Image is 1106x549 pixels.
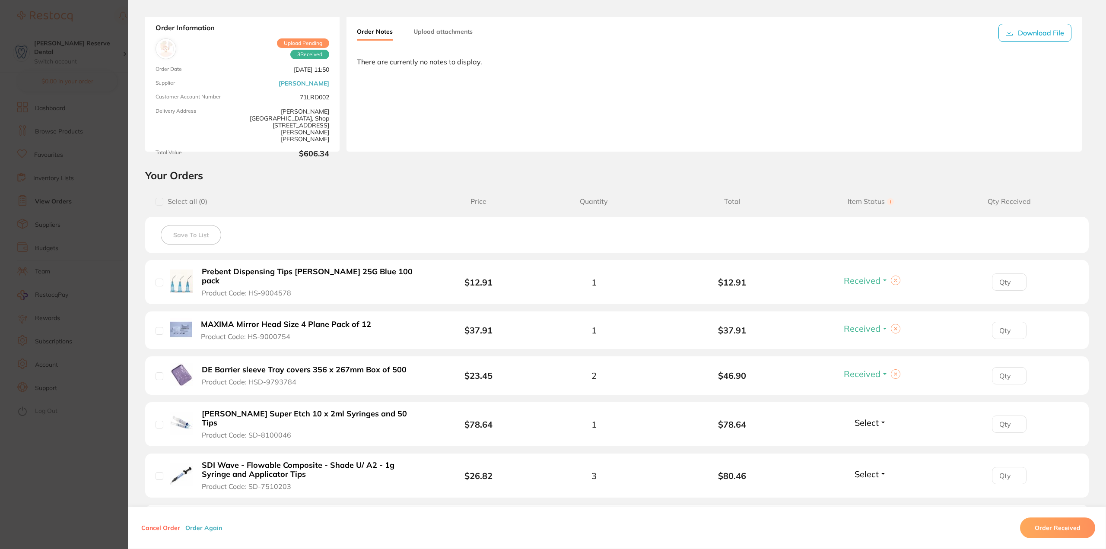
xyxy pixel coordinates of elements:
[841,275,891,286] button: Received
[591,371,597,381] span: 2
[464,470,493,481] b: $26.82
[202,409,417,427] b: [PERSON_NAME] Super Etch 10 x 2ml Syringes and 50 Tips
[161,225,221,245] button: Save To List
[841,323,891,334] button: Received
[992,467,1027,484] input: Qty
[663,325,801,335] b: $37.91
[246,108,329,143] span: [PERSON_NAME][GEOGRAPHIC_DATA], Shop [STREET_ADDRESS][PERSON_NAME][PERSON_NAME]
[841,368,891,379] button: Received
[170,412,193,435] img: HENRY SCHEIN Super Etch 10 x 2ml Syringes and 50 Tips
[279,80,329,87] a: [PERSON_NAME]
[170,463,193,486] img: SDI Wave - Flowable Composite - Shade U/ A2 - 1g Syringe and Applicator Tips
[145,169,1089,182] h2: Your Orders
[201,333,290,340] span: Product Code: HS-9000754
[663,419,801,429] b: $78.64
[591,325,597,335] span: 1
[202,365,407,374] b: DE Barrier sleeve Tray covers 356 x 267mm Box of 500
[202,431,291,439] span: Product Code: SD-8100046
[290,50,329,59] span: Received
[170,363,193,386] img: DE Barrier sleeve Tray covers 356 x 267mm Box of 500
[998,24,1071,42] button: Download File
[844,275,880,286] span: Received
[199,409,420,439] button: [PERSON_NAME] Super Etch 10 x 2ml Syringes and 50 Tips Product Code: SD-8100046
[139,524,183,532] button: Cancel Order
[199,365,414,386] button: DE Barrier sleeve Tray covers 356 x 267mm Box of 500 Product Code: HSD-9793784
[202,378,296,386] span: Product Code: HSD-9793784
[992,416,1027,433] input: Qty
[246,149,329,159] b: $606.34
[156,149,239,159] span: Total Value
[844,368,880,379] span: Received
[1020,517,1095,538] button: Order Received
[852,417,889,428] button: Select
[464,370,493,381] b: $23.45
[201,320,371,329] b: MAXIMA Mirror Head Size 4 Plane Pack of 12
[277,38,329,48] span: Upload Pending
[199,267,420,297] button: Prebent Dispensing Tips [PERSON_NAME] 25G Blue 100 pack Product Code: HS-9004578
[357,58,1071,66] div: There are currently no notes to display.
[591,419,597,429] span: 1
[464,277,493,288] b: $12.91
[852,469,889,479] button: Select
[156,80,239,87] span: Supplier
[198,320,379,341] button: MAXIMA Mirror Head Size 4 Plane Pack of 12 Product Code: HS-9000754
[246,66,329,73] span: [DATE] 11:50
[855,417,879,428] span: Select
[163,197,207,206] span: Select all ( 0 )
[801,197,940,206] span: Item Status
[357,24,393,41] button: Order Notes
[170,318,192,340] img: MAXIMA Mirror Head Size 4 Plane Pack of 12
[464,325,493,336] b: $37.91
[432,197,525,206] span: Price
[156,94,239,101] span: Customer Account Number
[663,197,801,206] span: Total
[202,461,417,479] b: SDI Wave - Flowable Composite - Shade U/ A2 - 1g Syringe and Applicator Tips
[524,197,663,206] span: Quantity
[202,482,291,490] span: Product Code: SD-7510203
[891,369,900,379] button: Clear selection
[992,367,1027,384] input: Qty
[170,270,193,292] img: Prebent Dispensing Tips HENRY SCHEIN 25G Blue 100 pack
[413,24,473,39] button: Upload attachments
[202,289,291,297] span: Product Code: HS-9004578
[992,273,1027,291] input: Qty
[663,371,801,381] b: $46.90
[992,322,1027,339] input: Qty
[940,197,1078,206] span: Qty Received
[158,41,174,57] img: Henry Schein Halas
[891,324,900,333] button: Clear selection
[663,471,801,481] b: $80.46
[199,460,420,491] button: SDI Wave - Flowable Composite - Shade U/ A2 - 1g Syringe and Applicator Tips Product Code: SD-751...
[855,469,879,479] span: Select
[591,277,597,287] span: 1
[844,323,880,334] span: Received
[183,524,225,532] button: Order Again
[156,108,239,143] span: Delivery Address
[246,94,329,101] span: 71LRD002
[891,276,900,285] button: Clear selection
[663,277,801,287] b: $12.91
[464,419,493,430] b: $78.64
[202,267,417,285] b: Prebent Dispensing Tips [PERSON_NAME] 25G Blue 100 pack
[591,471,597,481] span: 3
[156,24,329,32] strong: Order Information
[156,66,239,73] span: Order Date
